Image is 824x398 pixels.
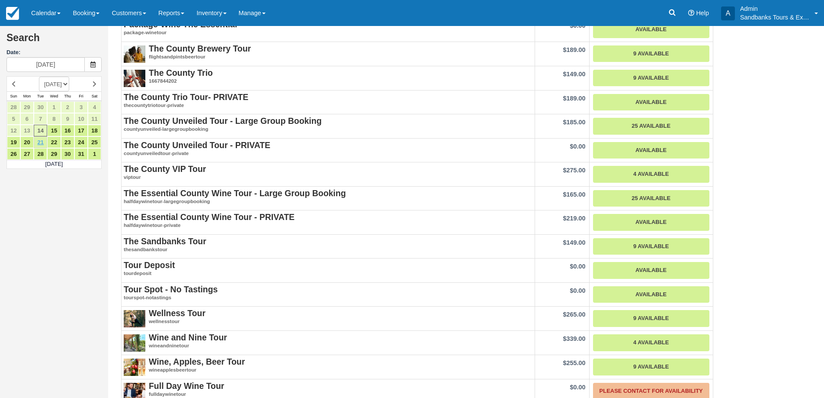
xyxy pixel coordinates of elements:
strong: Wine and Nine Tour [149,333,227,342]
a: 9 Available [593,359,709,375]
a: Tour Spot - No Tastingstourspot-notastings [124,285,532,301]
em: halfdaywinetour-private [124,222,532,229]
a: Tour Deposittourdeposit [124,261,532,277]
a: 28 [34,148,47,160]
img: checkfront-main-nav-mini-logo.png [6,7,19,20]
a: 9 Available [593,70,709,87]
a: 25 [88,136,101,148]
a: 21 [34,136,47,148]
em: thesandbankstour [124,246,532,253]
th: Wed [47,92,61,101]
th: Sun [7,92,20,101]
a: 12 [7,125,20,136]
span: $149.00 [563,71,586,78]
i: Help [688,10,694,16]
span: $165.00 [563,191,586,198]
a: The County Unveiled Tour - Large Group Bookingcountyunveiled-largegroupbooking [124,116,532,133]
a: 4 Available [593,334,709,351]
span: Help [696,10,709,16]
a: 15 [47,125,61,136]
span: $149.00 [563,239,586,246]
strong: Tour Deposit [124,260,175,270]
a: 28 [7,101,20,113]
strong: Tour Spot - No Tastings [124,285,218,294]
a: The Essential County Wine Tour - Large Group Bookinghalfdaywinetour-largegroupbooking [124,189,532,205]
a: 1 [88,148,101,160]
p: Sandbanks Tours & Experiences [740,13,809,22]
strong: $0.00 [570,263,586,270]
a: The Sandbanks Tourthesandbankstour [124,237,532,253]
strong: $0.00 [570,384,586,391]
a: Available [593,94,709,111]
td: [DATE] [7,160,102,169]
a: The County Trio Tour- PRIVATEthecountytriotour-private [124,93,532,109]
a: 9 Available [593,45,709,62]
a: 9 Available [593,310,709,327]
strong: The County Brewery Tour [149,44,251,53]
strong: $0.00 [570,287,586,294]
label: Date: [6,49,102,57]
strong: The County Trio [149,68,213,78]
a: 4 [88,101,101,113]
a: Available [593,21,709,38]
span: $255.00 [563,359,586,366]
a: 9 Available [593,238,709,255]
a: The Essential County Wine Tour - PRIVATEhalfdaywinetour-private [124,213,532,229]
span: $219.00 [563,215,586,222]
a: 30 [61,148,74,160]
span: $339.00 [563,335,586,342]
a: Package-Wine The Essentialpackage-winetour [124,20,532,36]
a: 27 [20,148,34,160]
a: 17 [74,125,88,136]
strong: $0.00 [570,143,586,150]
th: Sat [88,92,101,101]
a: 22 [47,136,61,148]
a: 20 [20,136,34,148]
strong: The County Unveiled Tour - Large Group Booking [124,116,322,126]
a: 4 Available [593,166,709,183]
a: Available [593,262,709,279]
a: 11 [88,113,101,125]
a: Available [593,286,709,303]
strong: The County Trio Tour- PRIVATE [124,92,248,102]
a: 9 [61,113,74,125]
a: Wine and Nine Tourwineandninetour [124,333,532,349]
span: $275.00 [563,167,586,174]
em: countyunveiled-largegroupbooking [124,126,532,133]
strong: The Essential County Wine Tour - Large Group Booking [124,188,346,198]
a: 24 [74,136,88,148]
a: 31 [74,148,88,160]
strong: The County Unveiled Tour - PRIVATE [124,140,270,150]
a: 16 [61,125,74,136]
a: Wine, Apples, Beer Tourwineapplesbeertour [124,357,532,374]
a: The County Brewery Tourflightsandpintsbeertour [124,44,532,61]
em: fulldaywinetour [124,391,532,398]
em: tourspot-notastings [124,294,532,301]
strong: Wine, Apples, Beer Tour [149,357,245,366]
a: 6 [20,113,34,125]
th: Fri [74,92,88,101]
p: Admin [740,4,809,13]
th: Tue [34,92,47,101]
a: Available [593,214,709,231]
img: S179-1 [124,44,145,66]
em: wineapplesbeertour [124,366,532,374]
strong: Wellness Tour [149,308,205,318]
strong: The County VIP Tour [124,164,206,174]
img: S170-1 [124,309,145,330]
a: 30 [34,101,47,113]
a: 2 [61,101,74,113]
a: 26 [7,148,20,160]
a: 18 [88,125,101,136]
strong: Full Day Wine Tour [149,381,224,391]
em: flightsandpintsbeertour [124,53,532,61]
img: S171-4 [124,357,145,379]
a: 29 [47,148,61,160]
img: S172-1 [124,333,145,355]
h2: Search [6,32,102,49]
a: 1 [47,101,61,113]
th: Thu [61,92,74,101]
a: 10 [74,113,88,125]
a: 14 [34,125,47,136]
span: $185.00 [563,119,586,126]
